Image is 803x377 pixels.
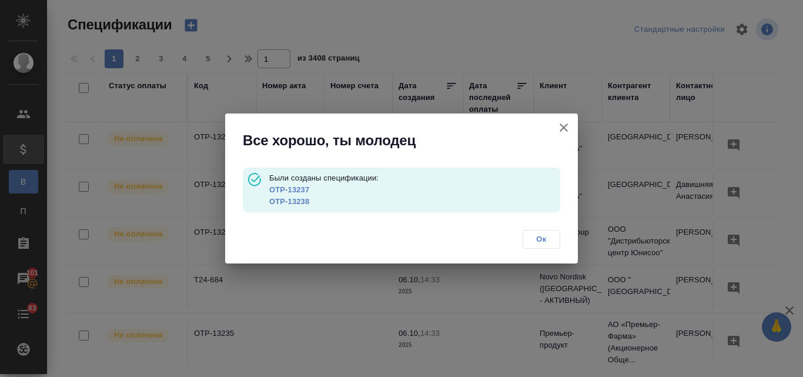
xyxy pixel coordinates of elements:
[269,172,560,184] p: Были созданы спецификации:
[269,185,309,194] a: OTP-13237
[529,233,554,245] span: Ок
[523,230,560,249] button: Ок
[269,197,309,206] a: OTP-13238
[243,131,416,150] span: Все хорошо, ты молодец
